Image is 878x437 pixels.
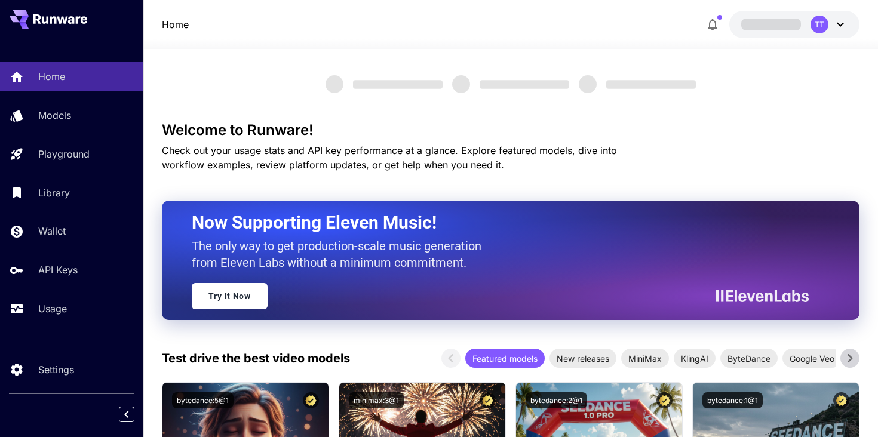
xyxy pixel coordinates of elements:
[349,392,404,408] button: minimax:3@1
[674,349,716,368] div: KlingAI
[782,349,842,368] div: Google Veo
[480,392,496,408] button: Certified Model – Vetted for best performance and includes a commercial license.
[465,349,545,368] div: Featured models
[720,352,778,365] span: ByteDance
[811,16,828,33] div: TT
[38,69,65,84] p: Home
[674,352,716,365] span: KlingAI
[172,392,234,408] button: bytedance:5@1
[833,392,849,408] button: Certified Model – Vetted for best performance and includes a commercial license.
[702,392,763,408] button: bytedance:1@1
[162,17,189,32] nav: breadcrumb
[192,283,268,309] a: Try It Now
[38,186,70,200] p: Library
[526,392,587,408] button: bytedance:2@1
[621,352,669,365] span: MiniMax
[162,17,189,32] a: Home
[465,352,545,365] span: Featured models
[720,349,778,368] div: ByteDance
[729,11,859,38] button: TT
[38,301,67,316] p: Usage
[162,122,860,139] h3: Welcome to Runware!
[192,211,800,234] h2: Now Supporting Eleven Music!
[782,352,842,365] span: Google Veo
[162,349,350,367] p: Test drive the best video models
[119,407,134,422] button: Collapse sidebar
[128,404,143,425] div: Collapse sidebar
[549,349,616,368] div: New releases
[38,224,66,238] p: Wallet
[656,392,673,408] button: Certified Model – Vetted for best performance and includes a commercial license.
[38,263,78,277] p: API Keys
[162,144,617,171] span: Check out your usage stats and API key performance at a glance. Explore featured models, dive int...
[303,392,319,408] button: Certified Model – Vetted for best performance and includes a commercial license.
[549,352,616,365] span: New releases
[38,147,90,161] p: Playground
[38,108,71,122] p: Models
[621,349,669,368] div: MiniMax
[192,238,490,271] p: The only way to get production-scale music generation from Eleven Labs without a minimum commitment.
[38,362,74,377] p: Settings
